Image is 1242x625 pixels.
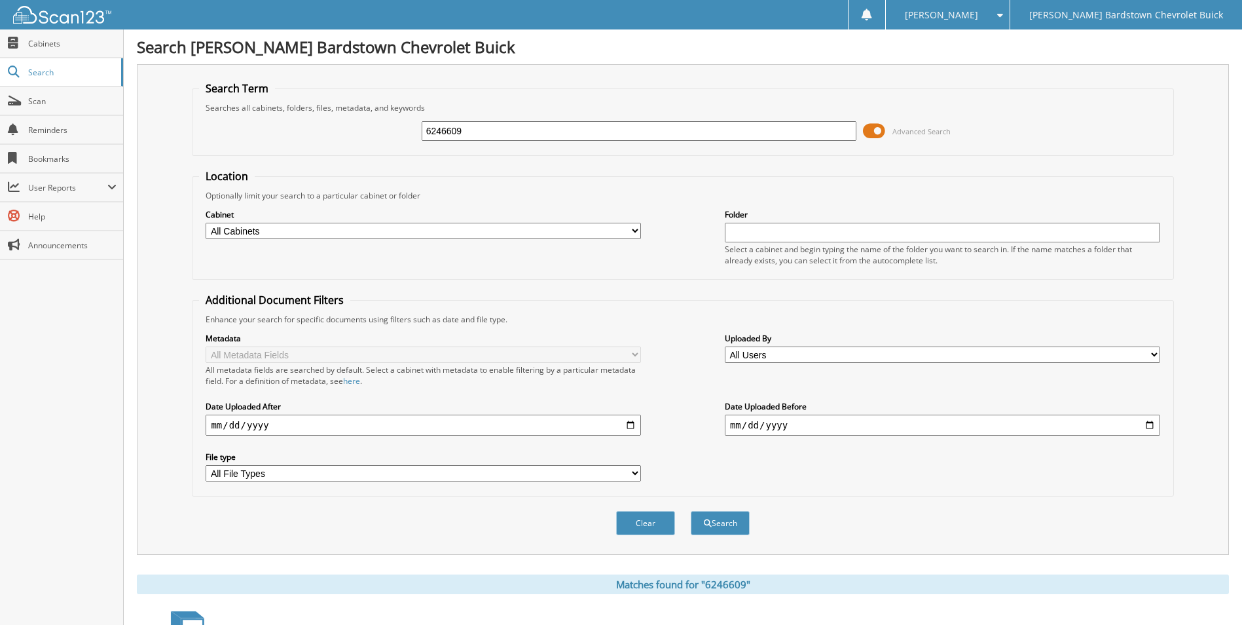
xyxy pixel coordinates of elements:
h1: Search [PERSON_NAME] Bardstown Chevrolet Buick [137,36,1229,58]
button: Clear [616,511,675,535]
label: Folder [725,209,1160,220]
span: Reminders [28,124,117,136]
span: Announcements [28,240,117,251]
label: Date Uploaded After [206,401,641,412]
div: Optionally limit your search to a particular cabinet or folder [199,190,1166,201]
label: Cabinet [206,209,641,220]
div: All metadata fields are searched by default. Select a cabinet with metadata to enable filtering b... [206,364,641,387]
label: Date Uploaded Before [725,401,1160,412]
legend: Search Term [199,81,275,96]
span: Scan [28,96,117,107]
span: Bookmarks [28,153,117,164]
legend: Additional Document Filters [199,293,350,307]
div: Matches found for "6246609" [137,575,1229,594]
legend: Location [199,169,255,183]
span: User Reports [28,182,107,193]
span: Help [28,211,117,222]
input: end [725,415,1160,436]
span: Search [28,67,115,78]
span: Cabinets [28,38,117,49]
img: scan123-logo-white.svg [13,6,111,24]
div: Searches all cabinets, folders, files, metadata, and keywords [199,102,1166,113]
div: Select a cabinet and begin typing the name of the folder you want to search in. If the name match... [725,244,1160,266]
button: Search [691,511,750,535]
label: Metadata [206,333,641,344]
span: [PERSON_NAME] Bardstown Chevrolet Buick [1029,11,1223,19]
label: File type [206,451,641,463]
a: here [343,375,360,387]
span: [PERSON_NAME] [905,11,978,19]
span: Advanced Search [892,126,951,136]
label: Uploaded By [725,333,1160,344]
input: start [206,415,641,436]
div: Enhance your search for specific documents using filters such as date and file type. [199,314,1166,325]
